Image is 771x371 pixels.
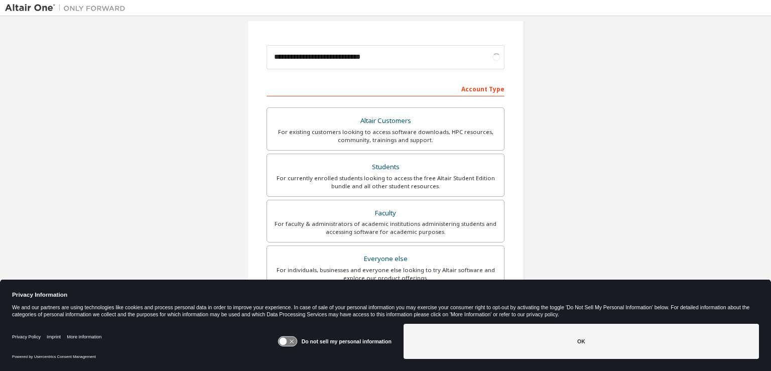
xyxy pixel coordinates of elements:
img: Altair One [5,3,131,13]
div: For existing customers looking to access software downloads, HPC resources, community, trainings ... [273,128,498,144]
div: For currently enrolled students looking to access the free Altair Student Edition bundle and all ... [273,174,498,190]
div: Everyone else [273,252,498,266]
div: For individuals, businesses and everyone else looking to try Altair software and explore our prod... [273,266,498,282]
div: Faculty [273,206,498,220]
div: For faculty & administrators of academic institutions administering students and accessing softwa... [273,220,498,236]
div: Students [273,160,498,174]
div: Account Type [267,80,504,96]
div: Altair Customers [273,114,498,128]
